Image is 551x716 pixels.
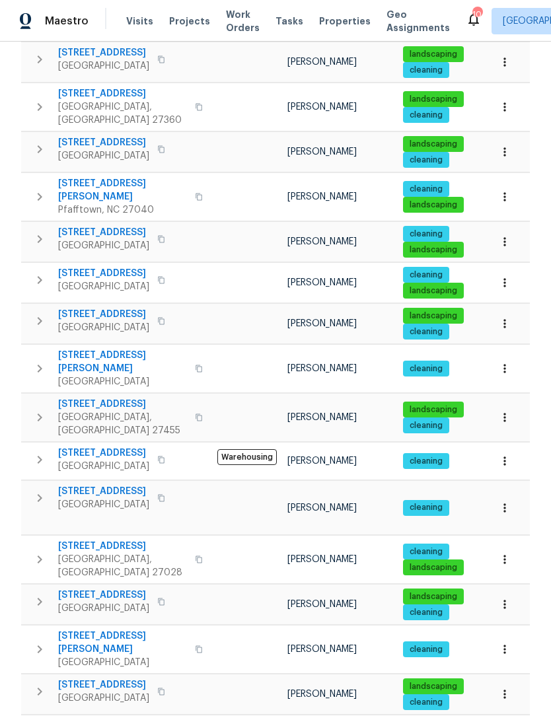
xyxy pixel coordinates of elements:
span: cleaning [404,697,448,708]
span: [GEOGRAPHIC_DATA] [58,692,149,705]
span: cleaning [404,546,448,557]
span: [STREET_ADDRESS] [58,308,149,321]
span: [STREET_ADDRESS][PERSON_NAME] [58,349,187,375]
span: [GEOGRAPHIC_DATA] [58,239,149,252]
span: [PERSON_NAME] [287,102,357,112]
span: cleaning [404,155,448,166]
span: [PERSON_NAME] [287,413,357,422]
span: [PERSON_NAME] [287,319,357,328]
span: Work Orders [226,8,260,34]
span: [GEOGRAPHIC_DATA], [GEOGRAPHIC_DATA] 27028 [58,553,187,579]
span: [PERSON_NAME] [287,192,357,201]
span: [GEOGRAPHIC_DATA] [58,321,149,334]
span: [GEOGRAPHIC_DATA] [58,460,149,473]
span: cleaning [404,502,448,513]
span: Projects [169,15,210,28]
span: cleaning [404,229,448,240]
span: [PERSON_NAME] [287,57,357,67]
div: 10 [472,8,482,21]
span: cleaning [404,184,448,195]
span: [PERSON_NAME] [287,555,357,564]
span: cleaning [404,607,448,618]
span: cleaning [404,363,448,375]
span: [PERSON_NAME] [287,456,357,466]
span: landscaping [404,404,462,415]
span: Warehousing [217,449,277,465]
span: [STREET_ADDRESS][PERSON_NAME] [58,177,187,203]
span: cleaning [404,269,448,281]
span: cleaning [404,326,448,338]
span: Geo Assignments [386,8,450,34]
span: landscaping [404,681,462,692]
span: Tasks [275,17,303,26]
span: [STREET_ADDRESS] [58,136,149,149]
span: landscaping [404,244,462,256]
span: [GEOGRAPHIC_DATA] [58,280,149,293]
span: [PERSON_NAME] [287,503,357,513]
span: [PERSON_NAME] [287,237,357,246]
span: landscaping [404,285,462,297]
span: [PERSON_NAME] [287,147,357,157]
span: [GEOGRAPHIC_DATA] [58,498,149,511]
span: Pfafftown, NC 27040 [58,203,187,217]
span: landscaping [404,591,462,602]
span: [GEOGRAPHIC_DATA], [GEOGRAPHIC_DATA] 27455 [58,411,187,437]
span: Maestro [45,15,89,28]
span: [STREET_ADDRESS][PERSON_NAME] [58,629,187,656]
span: [GEOGRAPHIC_DATA] [58,375,187,388]
span: [PERSON_NAME] [287,645,357,654]
span: landscaping [404,562,462,573]
span: cleaning [404,110,448,121]
span: [GEOGRAPHIC_DATA] [58,149,149,162]
span: [GEOGRAPHIC_DATA] [58,602,149,615]
span: landscaping [404,49,462,60]
span: [GEOGRAPHIC_DATA], [GEOGRAPHIC_DATA] 27360 [58,100,187,127]
span: [STREET_ADDRESS] [58,589,149,602]
span: cleaning [404,644,448,655]
span: landscaping [404,139,462,150]
span: Visits [126,15,153,28]
span: cleaning [404,420,448,431]
span: [STREET_ADDRESS] [58,398,187,411]
span: [STREET_ADDRESS] [58,485,149,498]
span: [PERSON_NAME] [287,278,357,287]
span: cleaning [404,456,448,467]
span: [STREET_ADDRESS] [58,540,187,553]
span: [STREET_ADDRESS] [58,87,187,100]
span: landscaping [404,94,462,105]
span: [PERSON_NAME] [287,600,357,609]
span: [STREET_ADDRESS] [58,678,149,692]
span: landscaping [404,199,462,211]
span: [GEOGRAPHIC_DATA] [58,656,187,669]
span: [PERSON_NAME] [287,690,357,699]
span: [PERSON_NAME] [287,364,357,373]
span: [GEOGRAPHIC_DATA] [58,59,149,73]
span: [STREET_ADDRESS] [58,267,149,280]
span: [STREET_ADDRESS] [58,226,149,239]
span: Properties [319,15,371,28]
span: [STREET_ADDRESS] [58,447,149,460]
span: cleaning [404,65,448,76]
span: landscaping [404,310,462,322]
span: [STREET_ADDRESS] [58,46,149,59]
